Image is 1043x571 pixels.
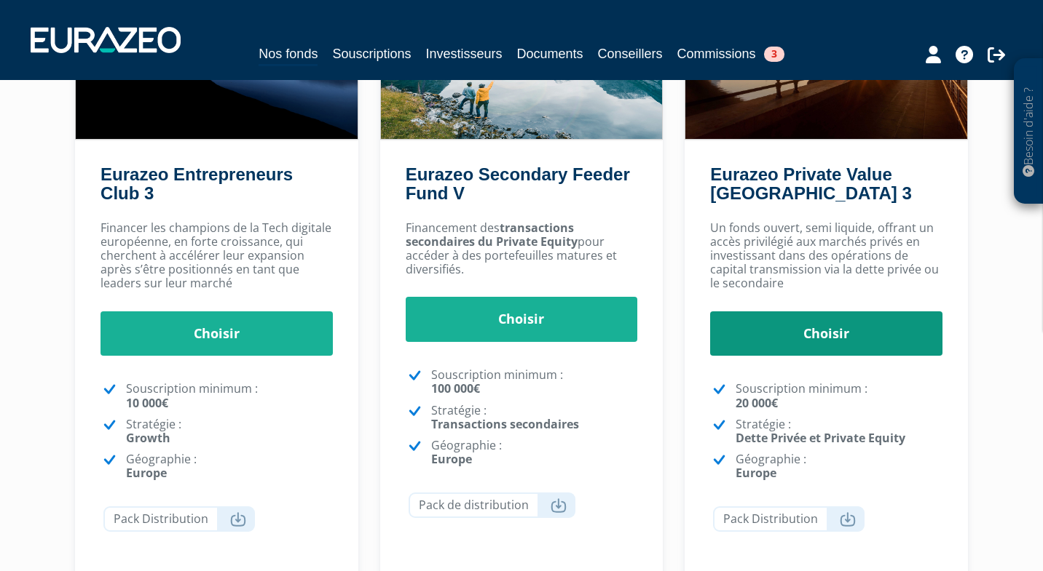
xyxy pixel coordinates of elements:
[406,297,638,342] a: Choisir
[736,465,776,481] strong: Europe
[126,382,333,410] p: Souscription minimum :
[126,395,168,411] strong: 10 000€
[1020,66,1037,197] p: Besoin d'aide ?
[431,439,638,466] p: Géographie :
[710,311,942,356] a: Choisir
[101,164,293,203] a: Eurazeo Entrepreneurs Club 3
[332,44,411,64] a: Souscriptions
[101,311,333,356] a: Choisir
[406,164,630,203] a: Eurazeo Secondary Feeder Fund V
[126,418,333,445] p: Stratégie :
[406,221,638,277] p: Financement des pour accéder à des portefeuilles matures et diversifiés.
[764,47,784,62] span: 3
[431,380,480,396] strong: 100 000€
[425,44,502,64] a: Investisseurs
[259,44,318,66] a: Nos fonds
[406,220,578,249] strong: transactions secondaires du Private Equity
[598,44,663,64] a: Conseillers
[736,382,942,410] p: Souscription minimum :
[431,416,579,432] strong: Transactions secondaires
[736,430,905,446] strong: Dette Privée et Private Equity
[101,221,333,291] p: Financer les champions de la Tech digitale européenne, en forte croissance, qui cherchent à accél...
[736,452,942,480] p: Géographie :
[409,492,575,518] a: Pack de distribution
[431,451,472,467] strong: Europe
[710,221,942,291] p: Un fonds ouvert, semi liquide, offrant un accès privilégié aux marchés privés en investissant dan...
[736,395,778,411] strong: 20 000€
[710,164,911,203] a: Eurazeo Private Value [GEOGRAPHIC_DATA] 3
[713,506,865,532] a: Pack Distribution
[517,44,583,64] a: Documents
[126,452,333,480] p: Géographie :
[677,44,784,64] a: Commissions3
[31,27,181,53] img: 1732889491-logotype_eurazeo_blanc_rvb.png
[736,418,942,445] p: Stratégie :
[126,430,170,446] strong: Growth
[126,465,167,481] strong: Europe
[103,506,255,532] a: Pack Distribution
[431,404,638,431] p: Stratégie :
[431,368,638,396] p: Souscription minimum :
